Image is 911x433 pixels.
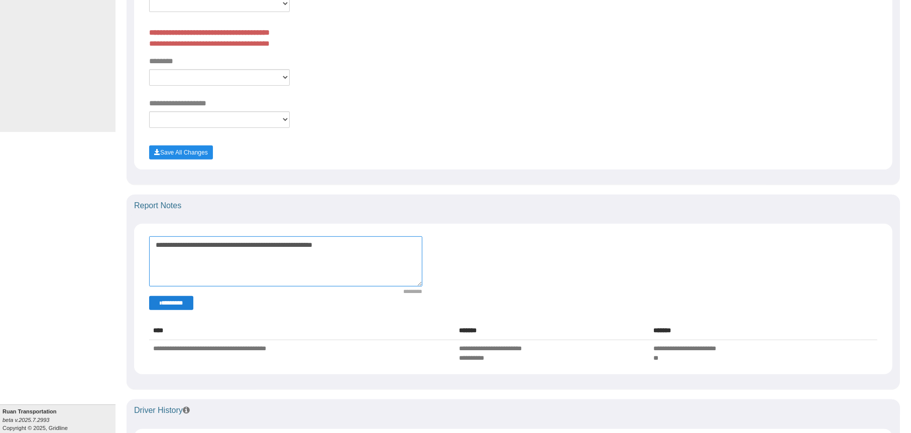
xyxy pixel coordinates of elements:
div: Copyright © 2025, Gridline [3,407,116,432]
button: Save [149,146,213,160]
b: Ruan Transportation [3,408,57,414]
button: Change Filter Options [149,296,193,310]
i: beta v.2025.7.2993 [3,417,49,423]
div: Report Notes [127,195,900,217]
div: Driver History [127,399,900,421]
